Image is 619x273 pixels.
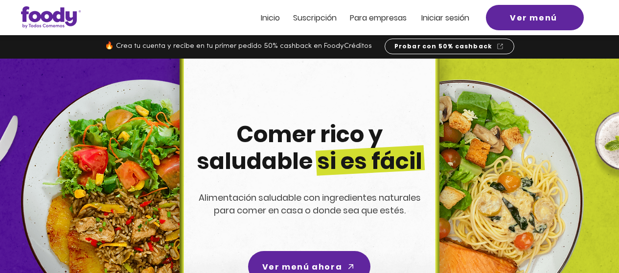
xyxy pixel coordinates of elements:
[261,12,280,23] span: Inicio
[199,191,421,216] span: Alimentación saludable con ingredientes naturales para comer en casa o donde sea que estés.
[421,12,469,23] span: Iniciar sesión
[394,42,493,51] span: Probar con 50% cashback
[510,12,557,24] span: Ver menú
[359,12,407,23] span: ra empresas
[293,14,337,22] a: Suscripción
[293,12,337,23] span: Suscripción
[105,42,372,50] span: 🔥 Crea tu cuenta y recibe en tu primer pedido 50% cashback en FoodyCréditos
[350,14,407,22] a: Para empresas
[562,216,609,263] iframe: Messagebird Livechat Widget
[262,261,342,273] span: Ver menú ahora
[197,119,422,177] span: Comer rico y saludable si es fácil
[261,14,280,22] a: Inicio
[385,39,514,54] a: Probar con 50% cashback
[350,12,359,23] span: Pa
[21,6,81,28] img: Logo_Foody V2.0.0 (3).png
[486,5,584,30] a: Ver menú
[421,14,469,22] a: Iniciar sesión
